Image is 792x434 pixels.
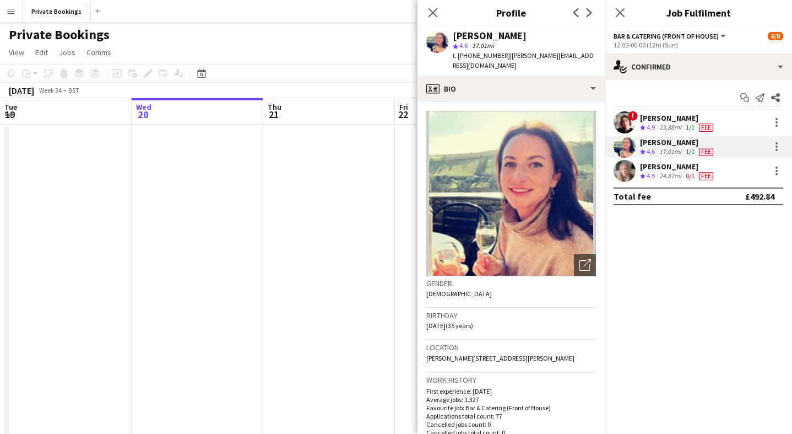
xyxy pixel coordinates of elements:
div: Total fee [614,191,651,202]
span: 19 [3,108,17,121]
span: t. [PHONE_NUMBER] [453,51,510,60]
span: ! [628,111,638,121]
span: Bar & Catering (Front of House) [614,32,719,40]
button: Bar & Catering (Front of House) [614,32,728,40]
span: Tue [4,102,17,112]
h1: Private Bookings [9,26,110,43]
div: 24.87mi [657,172,683,181]
span: 4.6 [647,147,655,156]
div: BST [68,86,79,94]
div: 23.88mi [657,123,683,132]
h3: Gender [426,278,596,288]
button: Private Bookings [23,1,91,22]
h3: Profile [417,6,605,20]
p: Favourite job: Bar & Catering (Front of House) [426,404,596,412]
img: Crew avatar or photo [426,111,596,276]
app-skills-label: 1/1 [686,147,695,156]
a: Jobs [55,45,80,60]
h3: Location [426,342,596,352]
span: View [9,47,24,57]
div: 12:00-00:00 (12h) (Sun) [614,41,783,49]
div: Bio [417,76,605,102]
span: Fee [699,124,713,132]
span: [PERSON_NAME][STREET_ADDRESS][PERSON_NAME] [426,354,574,362]
div: [PERSON_NAME] [640,162,715,172]
span: Edit [35,47,48,57]
app-skills-label: 0/1 [686,172,695,180]
div: Open photos pop-in [574,254,596,276]
app-skills-label: 1/1 [686,123,695,131]
span: [DEMOGRAPHIC_DATA] [426,290,492,298]
span: Jobs [59,47,75,57]
div: [DATE] [9,85,34,96]
p: Applications total count: 77 [426,412,596,420]
span: Fee [699,148,713,156]
h3: Job Fulfilment [605,6,792,20]
span: Wed [136,102,151,112]
span: 4.6 [459,41,468,50]
span: 22 [398,108,408,121]
span: [DATE] (35 years) [426,322,473,330]
a: Edit [31,45,52,60]
div: [PERSON_NAME] [640,137,715,147]
h3: Birthday [426,310,596,320]
span: Comms [86,47,111,57]
span: 20 [134,108,151,121]
p: First experience: [DATE] [426,387,596,395]
span: Fri [399,102,408,112]
div: Confirmed [605,53,792,80]
span: 6/8 [768,32,783,40]
span: Week 34 [36,86,64,94]
span: 17.01mi [470,41,496,50]
span: 4.5 [647,172,655,180]
div: £492.84 [745,191,774,202]
span: | [PERSON_NAME][EMAIL_ADDRESS][DOMAIN_NAME] [453,51,594,69]
div: [PERSON_NAME] [640,113,715,123]
div: 17.01mi [657,147,683,157]
span: Fee [699,172,713,180]
div: Crew has different fees then in role [697,123,715,132]
a: Comms [82,45,116,60]
span: 4.9 [647,123,655,131]
h3: Work history [426,375,596,385]
span: 21 [266,108,281,121]
p: Average jobs: 1.327 [426,395,596,404]
span: Thu [268,102,281,112]
div: [PERSON_NAME] [453,31,527,41]
div: Crew has different fees then in role [697,147,715,157]
a: View [4,45,29,60]
div: Crew has different fees then in role [697,172,715,181]
p: Cancelled jobs count: 0 [426,420,596,428]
